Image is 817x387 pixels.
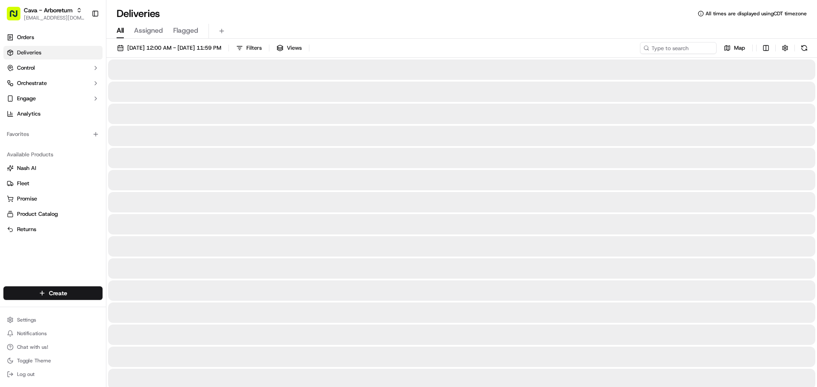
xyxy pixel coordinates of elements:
[7,195,99,203] a: Promise
[246,44,262,52] span: Filters
[117,7,160,20] h1: Deliveries
[273,42,306,54] button: Views
[17,195,37,203] span: Promise
[173,25,198,36] span: Flagged
[17,226,36,233] span: Returns
[17,64,35,72] span: Control
[3,76,103,90] button: Orchestrate
[3,207,103,221] button: Product Catalog
[3,161,103,175] button: Nash AI
[17,316,36,323] span: Settings
[3,61,103,75] button: Control
[3,286,103,300] button: Create
[640,42,717,54] input: Type to search
[7,164,99,172] a: Nash AI
[287,44,302,52] span: Views
[49,289,67,297] span: Create
[3,368,103,380] button: Log out
[720,42,749,54] button: Map
[3,107,103,121] a: Analytics
[24,14,85,21] button: [EMAIL_ADDRESS][DOMAIN_NAME]
[232,42,266,54] button: Filters
[127,44,221,52] span: [DATE] 12:00 AM - [DATE] 11:59 PM
[17,330,47,337] span: Notifications
[7,180,99,187] a: Fleet
[3,192,103,206] button: Promise
[7,226,99,233] a: Returns
[17,79,47,87] span: Orchestrate
[734,44,745,52] span: Map
[7,210,99,218] a: Product Catalog
[3,355,103,367] button: Toggle Theme
[113,42,225,54] button: [DATE] 12:00 AM - [DATE] 11:59 PM
[3,341,103,353] button: Chat with us!
[3,148,103,161] div: Available Products
[3,177,103,190] button: Fleet
[3,31,103,44] a: Orders
[134,25,163,36] span: Assigned
[3,314,103,326] button: Settings
[17,95,36,102] span: Engage
[17,210,58,218] span: Product Catalog
[706,10,807,17] span: All times are displayed using CDT timezone
[17,180,29,187] span: Fleet
[117,25,124,36] span: All
[3,328,103,339] button: Notifications
[24,6,73,14] button: Cava - Arboretum
[798,42,810,54] button: Refresh
[3,46,103,59] a: Deliveries
[3,3,88,24] button: Cava - Arboretum[EMAIL_ADDRESS][DOMAIN_NAME]
[3,92,103,105] button: Engage
[17,371,34,378] span: Log out
[3,127,103,141] div: Favorites
[17,49,41,56] span: Deliveries
[17,344,48,350] span: Chat with us!
[17,34,34,41] span: Orders
[17,164,36,172] span: Nash AI
[17,357,51,364] span: Toggle Theme
[3,223,103,236] button: Returns
[17,110,40,118] span: Analytics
